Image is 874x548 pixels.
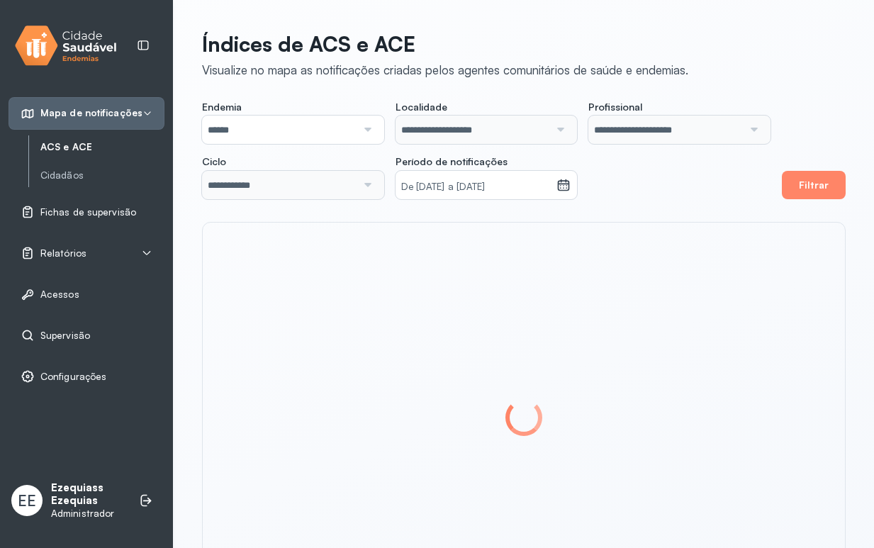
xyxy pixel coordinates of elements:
a: Cidadãos [40,167,164,184]
p: Índices de ACS e ACE [202,31,688,57]
span: Acessos [40,289,79,301]
span: Fichas de supervisão [40,206,136,218]
span: Mapa de notificações [40,107,142,119]
a: Configurações [21,369,152,384]
span: Relatórios [40,247,86,259]
span: Ciclo [202,155,226,168]
a: ACS e ACE [40,138,164,156]
a: ACS e ACE [40,141,164,153]
span: Período de notificações [396,155,508,168]
button: Filtrar [782,171,846,199]
span: EE [18,491,36,510]
span: Endemia [202,101,242,113]
a: Fichas de supervisão [21,205,152,219]
small: De [DATE] a [DATE] [401,180,551,194]
span: Profissional [588,101,642,113]
a: Supervisão [21,328,152,342]
span: Configurações [40,371,106,383]
span: Supervisão [40,330,90,342]
p: Ezequiass Ezequias [51,481,125,508]
p: Administrador [51,508,125,520]
a: Acessos [21,287,152,301]
img: logo.svg [15,23,117,69]
div: Visualize no mapa as notificações criadas pelos agentes comunitários de saúde e endemias. [202,62,688,77]
a: Cidadãos [40,169,164,181]
span: Localidade [396,101,447,113]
